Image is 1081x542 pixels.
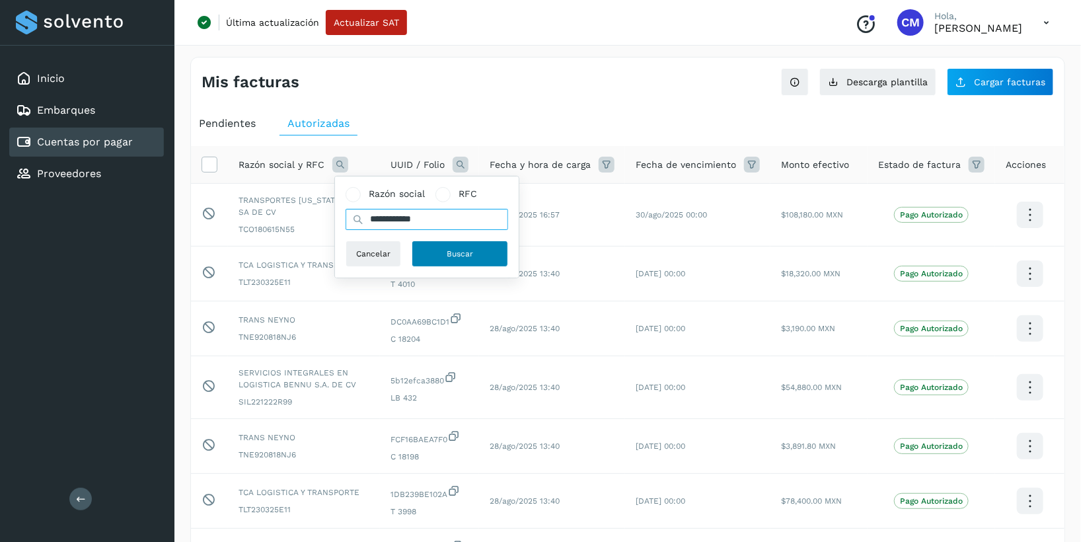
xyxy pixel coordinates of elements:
span: UUID / Folio [391,158,445,172]
span: Cargar facturas [974,77,1045,87]
span: Pendientes [199,117,256,130]
p: Pago Autorizado [900,210,963,219]
a: Cuentas por pagar [37,135,133,148]
span: TCO180615N55 [239,223,369,235]
span: [DATE] 00:00 [636,496,685,506]
span: LB 432 [391,392,468,404]
span: C 18198 [391,451,468,463]
span: TRANS NEYNO [239,432,369,444]
span: 5b12efca3880 [391,371,468,387]
p: Hola, [934,11,1022,22]
div: Cuentas por pagar [9,128,164,157]
span: Fecha de vencimiento [636,158,736,172]
span: [DATE] 00:00 [636,269,685,278]
span: $3,891.80 MXN [781,442,836,451]
span: Monto efectivo [781,158,849,172]
div: Inicio [9,64,164,93]
span: TNE920818NJ6 [239,449,369,461]
span: 28/ago/2025 13:40 [490,383,560,392]
span: TLT230325E11 [239,504,369,516]
div: Embarques [9,96,164,125]
span: 1DB239BE102A [391,484,468,500]
span: $78,400.00 MXN [781,496,842,506]
span: Descarga plantilla [846,77,928,87]
span: T 3998 [391,506,468,518]
span: TCA LOGISTICA Y TRANSPORTE [239,486,369,498]
span: C 18204 [391,333,468,345]
span: $108,180.00 MXN [781,210,843,219]
span: 28/ago/2025 13:40 [490,324,560,333]
span: [DATE] 00:00 [636,324,685,333]
span: TCA LOGISTICA Y TRANSPORTE [239,259,369,271]
span: 28/ago/2025 16:57 [490,210,560,219]
a: Embarques [37,104,95,116]
h4: Mis facturas [202,73,299,92]
span: SIL221222R99 [239,396,369,408]
a: Inicio [37,72,65,85]
p: Pago Autorizado [900,269,963,278]
button: Actualizar SAT [326,10,407,35]
span: Fecha y hora de carga [490,158,591,172]
p: Cynthia Mendoza [934,22,1022,34]
span: Razón social y RFC [239,158,324,172]
span: 30/ago/2025 00:00 [636,210,707,219]
span: $18,320.00 MXN [781,269,840,278]
p: Pago Autorizado [900,383,963,392]
span: Actualizar SAT [334,18,399,27]
span: DC0AA69BC1D1 [391,312,468,328]
div: Proveedores [9,159,164,188]
span: Acciones [1006,158,1046,172]
button: Cargar facturas [947,68,1054,96]
p: Pago Autorizado [900,324,963,333]
p: Pago Autorizado [900,442,963,451]
span: 28/ago/2025 13:40 [490,496,560,506]
span: Autorizadas [287,117,350,130]
span: 28/ago/2025 13:40 [490,442,560,451]
span: TRANSPORTES [US_STATE] OEA SA DE CV [239,194,369,218]
span: [DATE] 00:00 [636,442,685,451]
button: Descarga plantilla [819,68,936,96]
span: $3,190.00 MXN [781,324,835,333]
a: Proveedores [37,167,101,180]
p: Última actualización [226,17,319,28]
span: $54,880.00 MXN [781,383,842,392]
span: 28/ago/2025 13:40 [490,269,560,278]
span: Estado de factura [878,158,961,172]
p: Pago Autorizado [900,496,963,506]
span: TNE920818NJ6 [239,331,369,343]
span: TLT230325E11 [239,276,369,288]
span: TRANS NEYNO [239,314,369,326]
span: SERVICIOS INTEGRALES EN LOGISTICA BENNU S.A. DE CV [239,367,369,391]
span: [DATE] 00:00 [636,383,685,392]
span: FCF16BAEA7F0 [391,430,468,445]
span: T 4010 [391,278,468,290]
